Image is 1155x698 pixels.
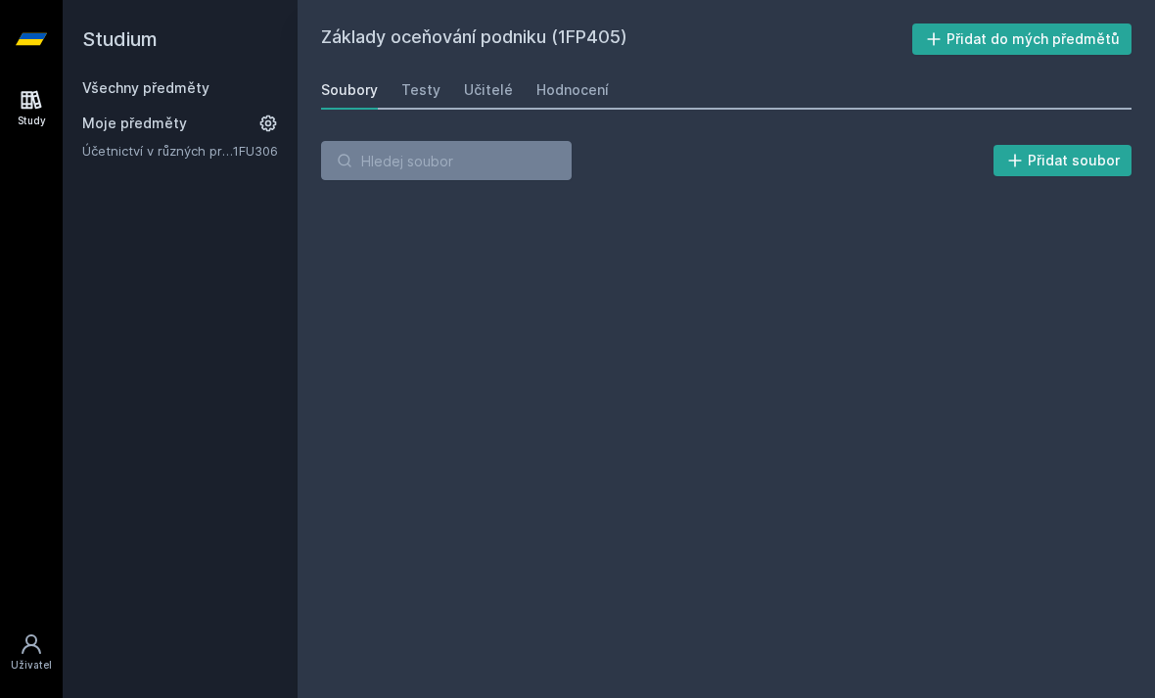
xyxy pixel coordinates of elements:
a: Hodnocení [536,70,609,110]
div: Testy [401,80,440,100]
div: Hodnocení [536,80,609,100]
a: Všechny předměty [82,79,209,96]
input: Hledej soubor [321,141,572,180]
a: Uživatel [4,623,59,682]
a: Study [4,78,59,138]
a: Soubory [321,70,378,110]
a: Testy [401,70,440,110]
a: Učitelé [464,70,513,110]
h2: Základy oceňování podniku (1FP405) [321,23,912,55]
div: Učitelé [464,80,513,100]
div: Study [18,114,46,128]
div: Uživatel [11,658,52,673]
button: Přidat do mých předmětů [912,23,1132,55]
a: Účetnictví v různých právních formách podnikání [82,141,233,161]
button: Přidat soubor [993,145,1132,176]
div: Soubory [321,80,378,100]
a: 1FU306 [233,143,278,159]
span: Moje předměty [82,114,187,133]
